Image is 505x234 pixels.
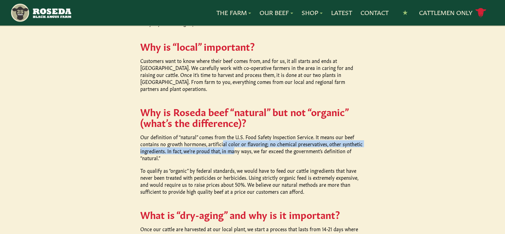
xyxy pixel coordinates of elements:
[216,8,251,17] a: The Farm
[302,8,323,17] a: Shop
[361,8,389,17] a: Contact
[140,57,365,92] p: Customers want to know where their beef comes from, and for us, it all starts and ends at [GEOGRA...
[260,8,293,17] a: Our Beef
[140,167,365,195] p: To qualify as “organic” by federal standards, we would have to feed our cattle ingredients that h...
[10,3,71,23] img: https://roseda.com/wp-content/uploads/2021/05/roseda-25-header.png
[419,7,486,19] a: Cattlemen Only
[140,209,365,220] h5: What is “dry-aging” and why is it important?
[140,133,365,161] p: Our definition of “natural” comes from the U.S. Food Safety Inspection Service. It means our beef...
[140,106,365,128] h5: Why is Roseda beef “natural” but not “organic” (what’s the difference)?
[140,41,365,51] h5: Why is “local” important?
[331,8,352,17] a: Latest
